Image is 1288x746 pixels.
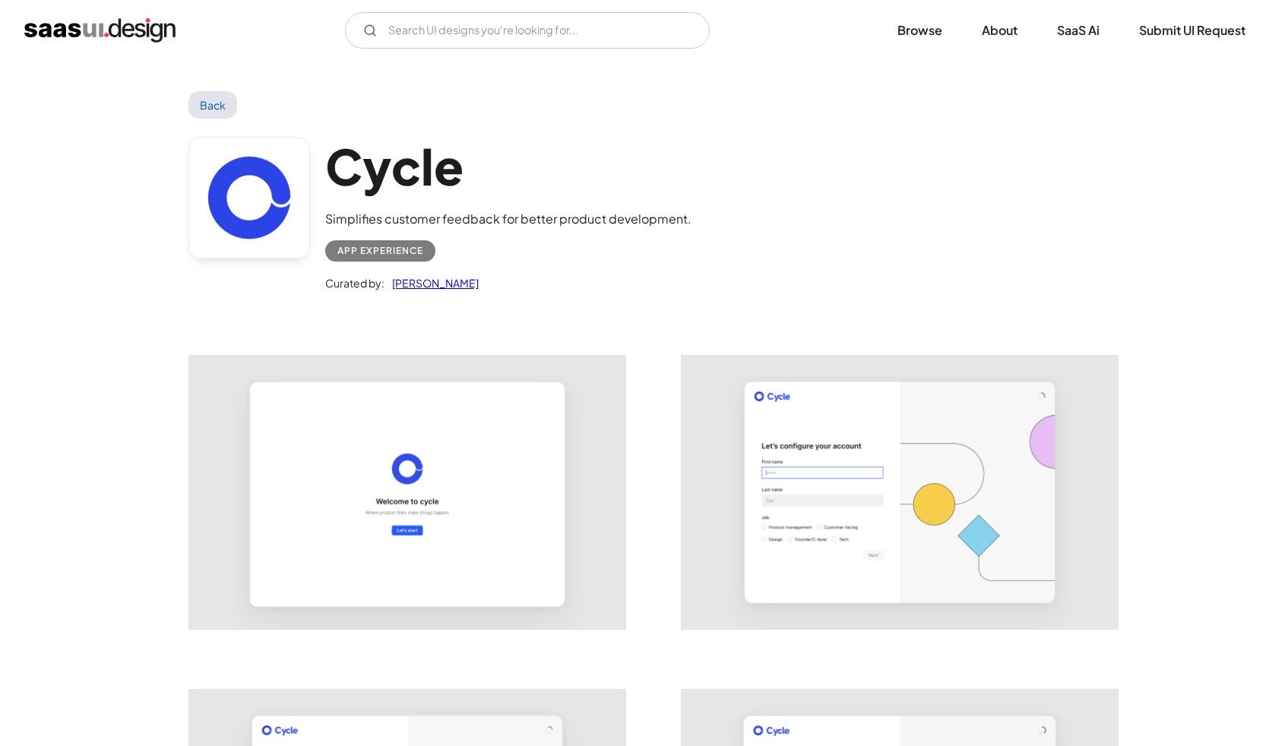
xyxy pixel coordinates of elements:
[385,274,479,292] a: [PERSON_NAME]
[325,274,385,292] div: Curated by:
[189,356,625,629] img: 641986e1504ff51eaad84d49_Cycle%20Welcome%20Screen.png
[682,356,1118,629] img: 641986feeb070a7dfc292507_Cycle%20Account%20Configuration%20Screen.png
[188,91,238,119] a: Back
[879,14,960,47] a: Browse
[325,137,691,195] h1: Cycle
[189,356,625,629] a: open lightbox
[345,12,710,49] input: Search UI designs you're looking for...
[1121,14,1264,47] a: Submit UI Request
[964,14,1036,47] a: About
[345,12,710,49] form: Email Form
[325,210,691,228] div: Simplifies customer feedback for better product development.
[1039,14,1118,47] a: SaaS Ai
[337,242,423,260] div: App Experience
[24,18,176,43] a: home
[682,356,1118,629] a: open lightbox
